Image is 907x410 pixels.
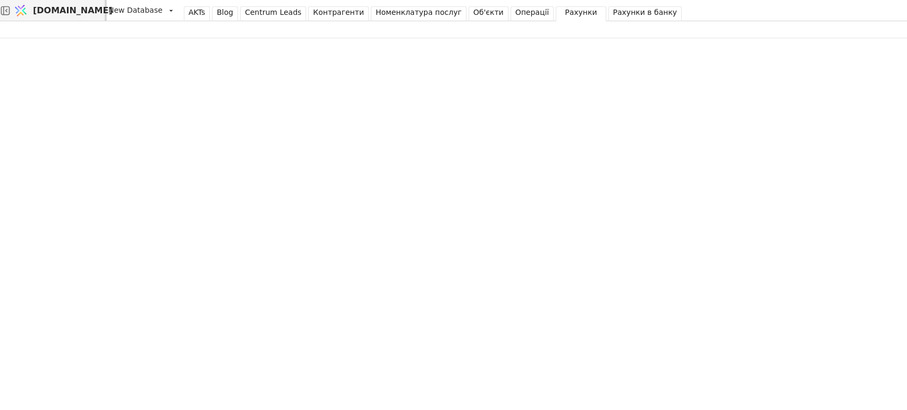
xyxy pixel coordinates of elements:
a: Номенклатура послуг [371,6,467,21]
a: Контрагенти [308,6,369,21]
span: [DOMAIN_NAME] [33,4,113,17]
div: Рахунки [565,7,597,18]
a: Об'єкти [469,6,508,21]
div: AKTs [189,7,205,18]
a: AKTs [184,6,210,21]
div: Об'єкти [473,7,504,18]
img: Logo [13,1,29,21]
a: Blog [212,6,238,21]
div: Номенклатура послуг [376,7,462,18]
div: Рахунки в банку [613,7,677,18]
a: Centrum Leads [240,6,306,21]
span: New Database [108,5,163,16]
a: [DOMAIN_NAME] [11,1,106,21]
div: Контрагенти [313,7,364,18]
a: Операції [511,6,554,21]
div: Centrum Leads [245,7,301,18]
div: Операції [515,7,549,18]
a: Рахунки [556,6,606,21]
a: Рахунки в банку [608,6,682,21]
div: Blog [217,7,233,18]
